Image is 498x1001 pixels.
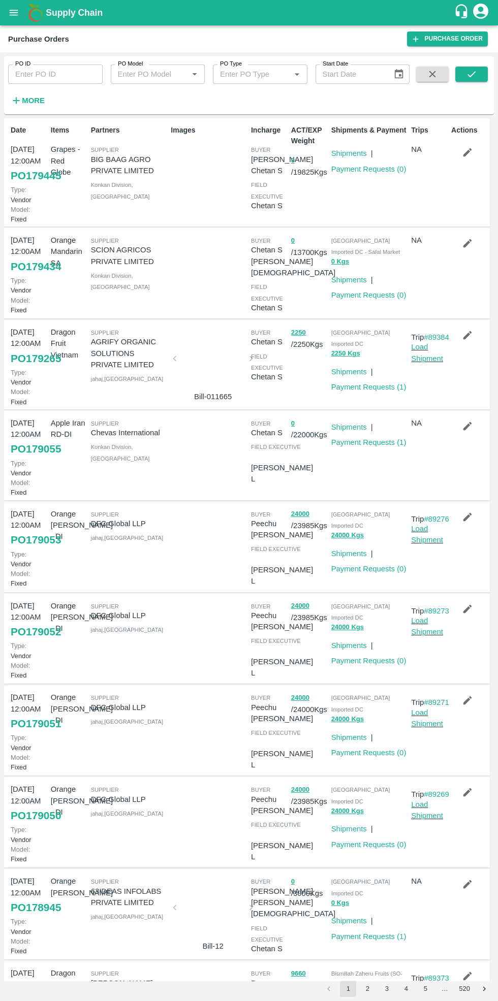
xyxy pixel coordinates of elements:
[11,508,47,531] p: [DATE] 12:00AM
[188,68,201,81] button: Open
[367,144,373,159] div: |
[367,362,373,377] div: |
[51,508,87,542] p: Orange [PERSON_NAME] - DI
[424,607,449,615] a: #89273
[251,238,270,244] span: buyer
[11,349,61,368] a: PO179265
[11,206,30,213] span: Model:
[11,531,61,549] a: PO179053
[91,511,119,518] span: Supplier
[331,897,349,909] button: 0 Kgs
[367,417,373,433] div: |
[379,981,395,997] button: Go to page 3
[15,60,30,68] label: PO ID
[91,603,119,609] span: Supplier
[91,125,167,136] p: Partners
[11,825,47,844] p: Vendor
[91,695,119,701] span: Supplier
[11,569,47,588] p: Fixed
[91,154,167,177] p: BIG BAAG AGRO PRIVATE LIMITED
[291,692,309,704] button: 24000
[11,641,47,660] p: Vendor
[331,238,400,255] span: [GEOGRAPHIC_DATA] Imported DC - Safal Market
[51,144,87,178] p: Grapes - Red Globe
[11,938,30,945] span: Model:
[251,125,287,136] p: Incharge
[11,460,26,467] span: Type:
[251,284,283,301] span: field executive
[91,147,119,153] span: Supplier
[11,550,47,569] p: Vendor
[251,182,283,199] span: field executive
[411,417,447,429] p: NA
[251,638,301,644] span: field executive
[251,943,287,954] p: Chetan S
[331,733,367,741] a: Shipments
[46,6,454,20] a: Supply Chain
[456,981,473,997] button: Go to page 520
[331,330,390,347] span: [GEOGRAPHIC_DATA] Imported DC
[411,513,449,525] p: Trip
[331,149,367,157] a: Shipments
[323,60,348,68] label: Start Date
[424,698,449,706] a: #89271
[114,68,185,81] input: Enter PO Model
[411,235,447,246] p: NA
[331,348,360,360] button: 2250 Kgs
[11,754,30,761] span: Model:
[291,417,327,441] p: / 22000 Kgs
[11,692,47,715] p: [DATE] 12:00AM
[437,984,453,994] div: …
[51,327,87,361] p: Dragon Fruit Vietnam
[251,822,301,828] span: field executive
[331,971,402,988] span: Bismillah Zaheru Fruits (SO-606119)
[331,787,390,804] span: [GEOGRAPHIC_DATA] Imported DC
[11,967,47,990] p: [DATE] 12:00AM
[251,879,270,885] span: buyer
[331,565,407,573] a: Payment Requests (0)
[11,185,47,204] p: Vendor
[359,981,376,997] button: Go to page 2
[331,383,407,391] a: Payment Requests (1)
[331,841,407,849] a: Payment Requests (0)
[331,805,364,817] button: 24000 Kgs
[291,508,327,532] p: / 23985 Kgs
[91,421,119,427] span: Supplier
[11,846,30,853] span: Model:
[411,708,443,728] a: Load Shipment
[11,600,47,623] p: [DATE] 12:00AM
[251,421,270,427] span: buyer
[291,692,327,715] p: / 24000 Kgs
[11,387,47,406] p: Fixed
[291,155,295,167] button: 0
[11,570,30,577] span: Model:
[411,343,443,362] a: Load Shipment
[411,800,443,820] a: Load Shipment
[251,730,301,736] span: field executive
[291,876,295,888] button: 0
[251,336,287,347] p: Chetan S
[179,941,247,952] p: Bill-12
[291,600,327,624] p: / 23985 Kgs
[11,167,61,185] a: PO179445
[91,376,163,382] span: jahaj , [GEOGRAPHIC_DATA]
[331,530,364,541] button: 24000 Kgs
[424,515,449,523] a: #89276
[251,302,287,313] p: Chetan S
[91,273,150,290] span: Konkan Division , [GEOGRAPHIC_DATA]
[11,661,47,680] p: Fixed
[331,622,364,633] button: 24000 Kgs
[331,368,367,376] a: Shipments
[291,327,306,339] button: 2250
[11,918,26,925] span: Type:
[251,886,335,897] p: [PERSON_NAME]
[290,68,303,81] button: Open
[331,165,407,173] a: Payment Requests (0)
[398,981,414,997] button: Go to page 4
[331,256,349,268] button: 0 Kgs
[331,825,367,833] a: Shipments
[331,641,367,650] a: Shipments
[251,794,313,817] p: Peechu [PERSON_NAME]
[411,125,447,136] p: Trips
[331,917,367,925] a: Shipments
